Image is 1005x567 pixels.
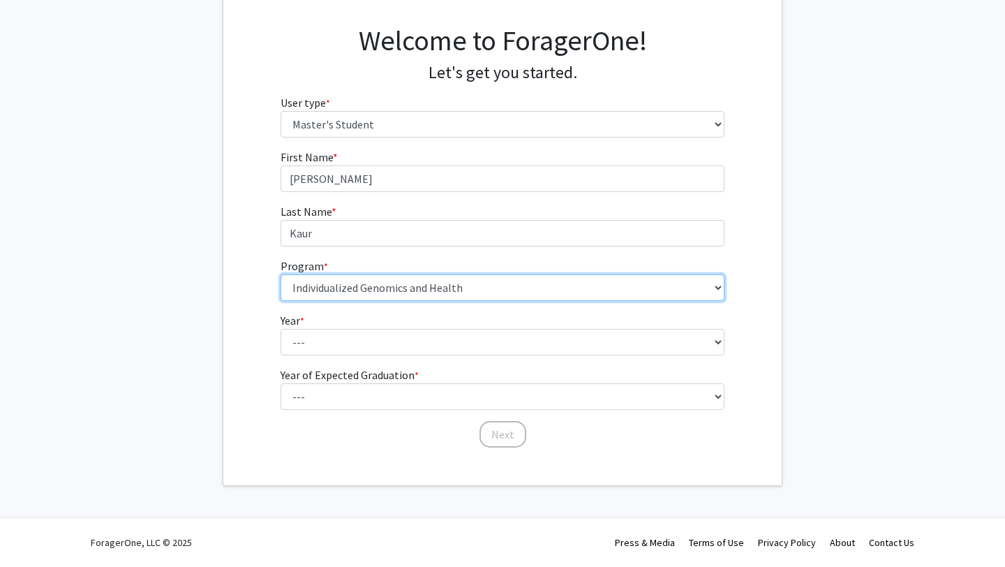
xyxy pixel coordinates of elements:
a: Privacy Policy [758,536,816,549]
h4: Let's get you started. [281,63,725,83]
span: Last Name [281,205,332,219]
a: Terms of Use [689,536,744,549]
a: Press & Media [615,536,675,549]
div: ForagerOne, LLC © 2025 [91,518,192,567]
span: First Name [281,150,333,164]
h1: Welcome to ForagerOne! [281,24,725,57]
iframe: Chat [10,504,59,557]
label: Program [281,258,328,274]
label: User type [281,94,330,111]
a: About [830,536,855,549]
a: Contact Us [869,536,914,549]
label: Year of Expected Graduation [281,367,419,383]
button: Next [479,421,526,448]
label: Year [281,312,304,329]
